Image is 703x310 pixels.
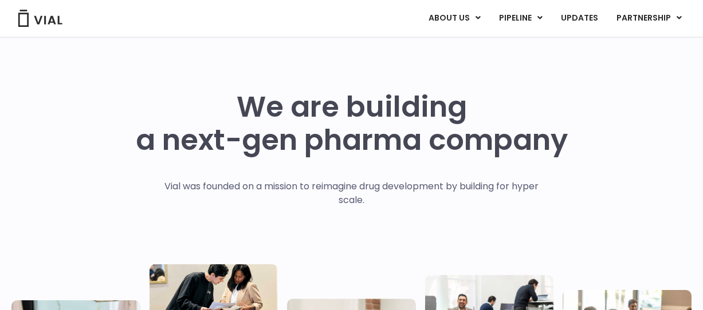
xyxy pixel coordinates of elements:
img: Vial Logo [17,10,63,27]
h1: We are building a next-gen pharma company [136,90,568,157]
a: PARTNERSHIPMenu Toggle [607,9,691,28]
a: PIPELINEMenu Toggle [490,9,551,28]
a: ABOUT USMenu Toggle [419,9,489,28]
a: UPDATES [552,9,607,28]
p: Vial was founded on a mission to reimagine drug development by building for hyper scale. [152,180,551,207]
